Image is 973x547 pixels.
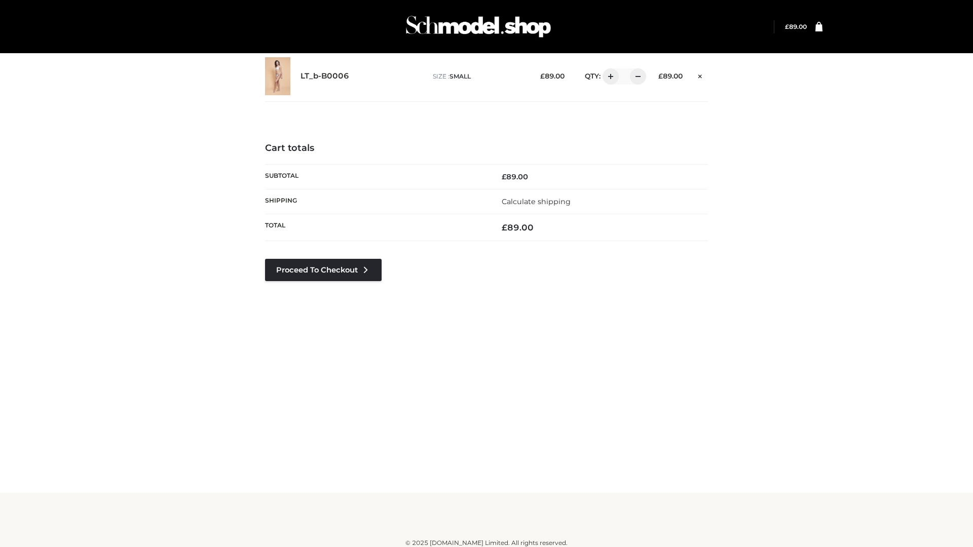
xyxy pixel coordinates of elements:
th: Shipping [265,189,486,214]
span: £ [502,222,507,232]
th: Total [265,214,486,241]
span: £ [658,72,663,80]
img: LT_b-B0006 - SMALL [265,57,290,95]
a: Calculate shipping [502,197,571,206]
a: £89.00 [785,23,807,30]
bdi: 89.00 [785,23,807,30]
bdi: 89.00 [502,172,528,181]
span: £ [785,23,789,30]
bdi: 89.00 [658,72,683,80]
a: Remove this item [693,68,708,82]
p: size : [433,72,525,81]
span: SMALL [450,72,471,80]
div: QTY: [575,68,643,85]
h4: Cart totals [265,143,708,154]
a: Proceed to Checkout [265,259,382,281]
a: LT_b-B0006 [301,71,349,81]
span: £ [502,172,506,181]
bdi: 89.00 [502,222,534,232]
bdi: 89.00 [540,72,565,80]
th: Subtotal [265,164,486,189]
img: Schmodel Admin 964 [402,7,554,47]
span: £ [540,72,545,80]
